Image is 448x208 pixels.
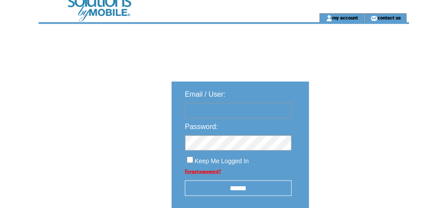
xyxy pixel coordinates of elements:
img: account_icon.gif [326,15,333,22]
a: Forgot password? [185,169,221,174]
span: Password: [185,123,218,130]
span: Email / User: [185,90,226,98]
a: contact us [377,15,401,20]
img: contact_us_icon.gif [371,15,377,22]
a: my account [333,15,358,20]
span: Keep Me Logged In [195,157,249,165]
